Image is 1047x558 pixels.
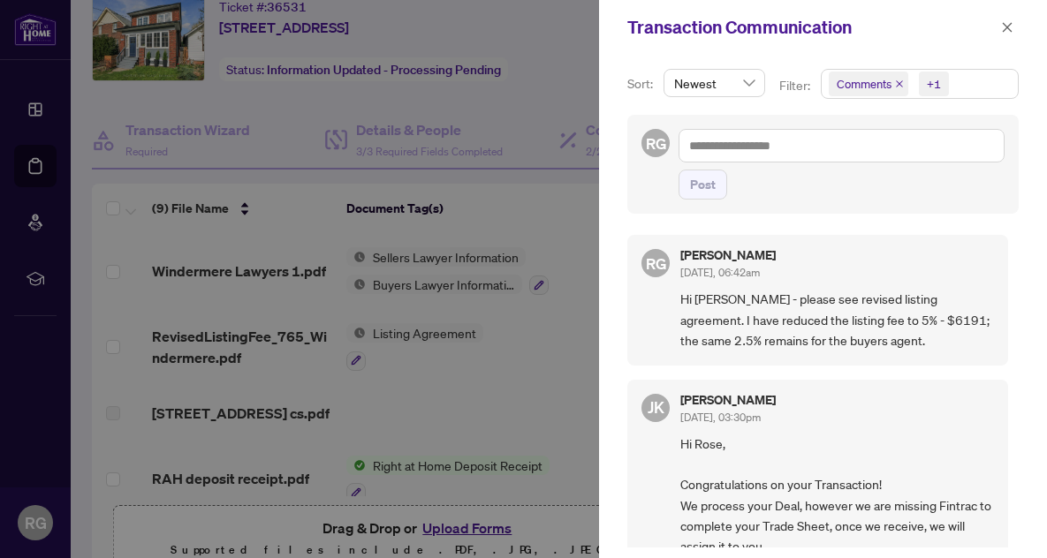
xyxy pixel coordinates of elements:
[680,394,776,406] h5: [PERSON_NAME]
[627,74,656,94] p: Sort:
[674,70,755,96] span: Newest
[895,79,904,88] span: close
[679,170,727,200] button: Post
[645,252,666,275] span: RG
[680,411,761,424] span: [DATE], 03:30pm
[645,132,666,155] span: RG
[680,266,760,279] span: [DATE], 06:42am
[829,72,908,96] span: Comments
[680,289,994,351] span: Hi [PERSON_NAME] - please see revised listing agreement. I have reduced the listing fee to 5% - $...
[779,76,813,95] p: Filter:
[627,14,996,41] div: Transaction Communication
[1001,21,1013,34] span: close
[927,75,941,93] div: +1
[837,75,891,93] span: Comments
[680,249,776,261] h5: [PERSON_NAME]
[648,395,664,419] span: JK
